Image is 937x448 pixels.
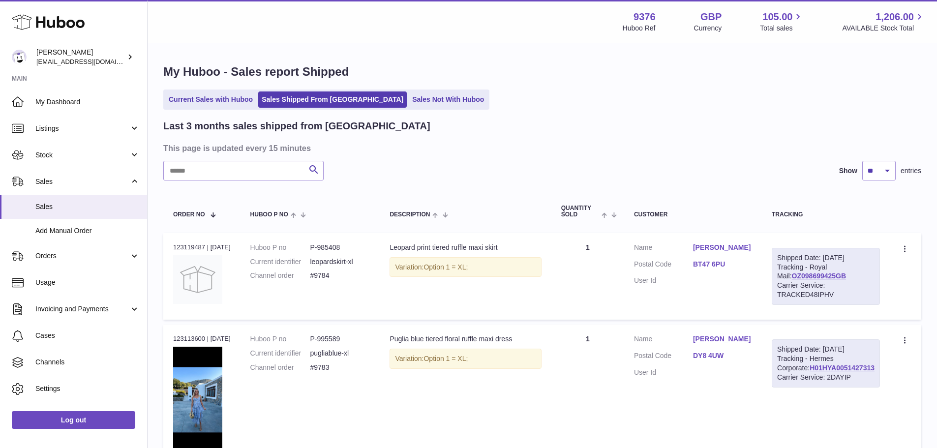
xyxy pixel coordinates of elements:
a: [PERSON_NAME] [693,243,752,252]
dd: leopardskirt-xl [310,257,370,267]
div: Carrier Service: TRACKED48IPHV [777,281,875,299]
span: Quantity Sold [561,205,599,218]
a: H01HYA0051427313 [810,364,875,372]
dt: Name [634,243,693,255]
a: 1,206.00 AVAILABLE Stock Total [842,10,925,33]
span: Stock [35,150,129,160]
dt: User Id [634,368,693,377]
span: 1,206.00 [876,10,914,24]
span: Cases [35,331,140,340]
a: Log out [12,411,135,429]
h2: Last 3 months sales shipped from [GEOGRAPHIC_DATA] [163,119,430,133]
a: Current Sales with Huboo [165,91,256,108]
td: 1 [551,233,624,320]
div: 123119487 | [DATE] [173,243,231,252]
a: BT47 6PU [693,260,752,269]
dd: pugliablue-xl [310,349,370,358]
span: Orders [35,251,129,261]
dt: Huboo P no [250,243,310,252]
a: DY8 4UW [693,351,752,360]
div: Currency [694,24,722,33]
span: Option 1 = XL; [423,263,468,271]
span: Order No [173,211,205,218]
dt: Current identifier [250,257,310,267]
dd: #9784 [310,271,370,280]
div: Variation: [390,257,541,277]
div: Tracking - Royal Mail: [772,248,880,305]
span: Option 1 = XL; [423,355,468,362]
label: Show [839,166,857,176]
div: Shipped Date: [DATE] [777,345,875,354]
a: [PERSON_NAME] [693,334,752,344]
dt: Postal Code [634,260,693,271]
dt: Huboo P no [250,334,310,344]
img: internalAdmin-9376@internal.huboo.com [12,50,27,64]
div: Leopard print tiered ruffle maxi skirt [390,243,541,252]
a: 105.00 Total sales [760,10,804,33]
span: Usage [35,278,140,287]
div: 123113600 | [DATE] [173,334,231,343]
dt: Current identifier [250,349,310,358]
dd: P-985408 [310,243,370,252]
div: Shipped Date: [DATE] [777,253,875,263]
dd: P-995589 [310,334,370,344]
span: My Dashboard [35,97,140,107]
div: Tracking - Hermes Corporate: [772,339,880,388]
div: [PERSON_NAME] [36,48,125,66]
dt: User Id [634,276,693,285]
h1: My Huboo - Sales report Shipped [163,64,921,80]
span: Channels [35,358,140,367]
div: Variation: [390,349,541,369]
span: entries [901,166,921,176]
span: Listings [35,124,129,133]
div: Tracking [772,211,880,218]
div: Customer [634,211,752,218]
span: Add Manual Order [35,226,140,236]
span: Sales [35,202,140,211]
a: Sales Shipped From [GEOGRAPHIC_DATA] [258,91,407,108]
span: Total sales [760,24,804,33]
dt: Name [634,334,693,346]
span: AVAILABLE Stock Total [842,24,925,33]
span: [EMAIL_ADDRESS][DOMAIN_NAME] [36,58,145,65]
a: OZ098699425GB [792,272,846,280]
strong: GBP [700,10,722,24]
dt: Channel order [250,363,310,372]
div: Huboo Ref [623,24,656,33]
dd: #9783 [310,363,370,372]
div: Carrier Service: 2DAYIP [777,373,875,382]
span: Huboo P no [250,211,288,218]
span: Description [390,211,430,218]
dt: Postal Code [634,351,693,363]
strong: 9376 [634,10,656,24]
div: Puglia blue tiered floral ruffle maxi dress [390,334,541,344]
dt: Channel order [250,271,310,280]
a: Sales Not With Huboo [409,91,487,108]
span: Sales [35,177,129,186]
span: 105.00 [762,10,792,24]
img: no-photo.jpg [173,255,222,304]
span: Invoicing and Payments [35,304,129,314]
span: Settings [35,384,140,393]
h3: This page is updated every 15 minutes [163,143,919,153]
